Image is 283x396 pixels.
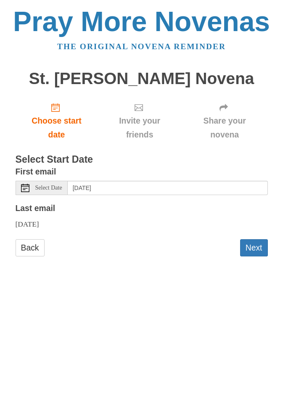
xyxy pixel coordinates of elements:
[16,70,268,88] h1: St. [PERSON_NAME] Novena
[35,185,62,191] span: Select Date
[16,201,56,215] label: Last email
[98,96,181,146] div: Click "Next" to confirm your start date first.
[24,114,90,142] span: Choose start date
[182,96,268,146] div: Click "Next" to confirm your start date first.
[16,165,56,179] label: First email
[240,239,268,256] button: Next
[13,6,270,37] a: Pray More Novenas
[16,220,39,228] span: [DATE]
[16,239,45,256] a: Back
[16,96,98,146] a: Choose start date
[106,114,173,142] span: Invite your friends
[190,114,259,142] span: Share your novena
[57,42,226,51] a: The original novena reminder
[16,154,268,165] h3: Select Start Date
